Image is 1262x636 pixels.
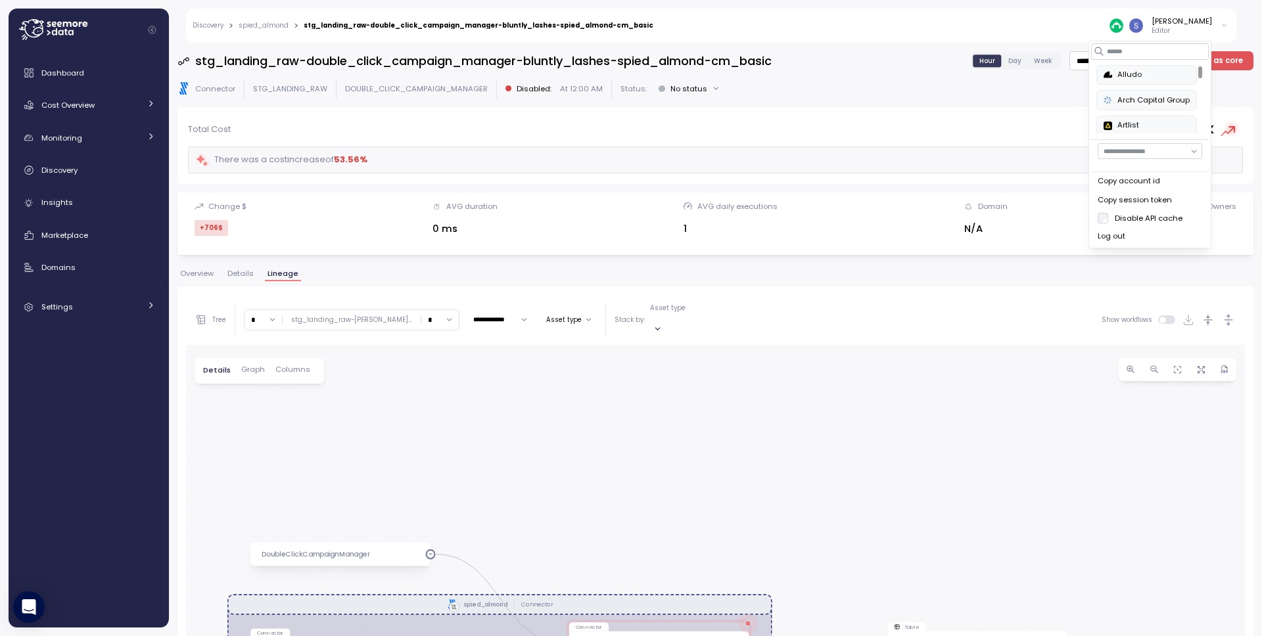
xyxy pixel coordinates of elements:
[1104,71,1113,79] img: 68b85438e78823e8cb7db339.PNG
[14,125,164,151] a: Monitoring
[463,600,507,608] div: spied_almond
[294,22,298,30] div: >
[41,197,73,208] span: Insights
[180,270,214,277] span: Overview
[1198,52,1243,70] span: Set as core
[195,83,235,94] p: Connector
[239,22,289,29] a: spied_almond
[1102,315,1159,324] span: Show workflows
[41,230,88,240] span: Marketplace
[14,254,164,281] a: Domains
[978,201,1008,212] div: Domain
[1207,201,1236,212] div: Owners
[1129,18,1143,32] img: ACg8ocLCy7HMj59gwelRyEldAl2GQfy23E10ipDNf0SDYCnD3y85RA=s96-c
[14,190,164,216] a: Insights
[41,302,73,312] span: Settings
[41,262,76,273] span: Domains
[1098,175,1202,187] div: Copy account id
[1098,194,1202,206] div: Copy session token
[41,133,82,143] span: Monitoring
[446,201,498,212] div: AVG duration
[979,56,995,66] span: Hour
[615,315,645,325] p: Stack by:
[1104,120,1190,131] div: Artlist
[241,366,265,373] span: Graph
[208,201,246,212] div: Change $
[14,92,164,118] a: Cost Overview
[1110,18,1123,32] img: 687cba7b7af778e9efcde14e.PNG
[1152,26,1212,35] p: Editor
[1098,231,1202,242] div: Log out
[14,294,164,320] a: Settings
[576,623,602,630] p: Connector
[620,83,647,94] p: Status:
[261,549,369,559] p: DoubleClickCampaignManager
[144,25,160,35] button: Collapse navigation
[275,366,310,373] span: Columns
[697,201,778,212] div: AVG daily executions
[203,367,231,374] span: Details
[345,83,488,94] p: DOUBLE_CLICK_CAMPAIGN_MANAGER
[1034,56,1052,66] span: Week
[195,220,228,236] div: +706 $
[650,304,686,313] p: Asset type
[684,221,778,237] div: 1
[212,315,226,325] p: Tree
[304,22,653,29] div: stg_landing_raw-double_click_campaign_manager-bluntly_lashes-spied_almond-cm_basic
[13,591,45,623] div: Open Intercom Messenger
[1104,95,1190,106] div: Arch Capital Group
[670,83,707,94] div: No status
[1104,69,1190,81] div: Alludo
[1008,56,1021,66] span: Day
[268,270,298,277] span: Lineage
[904,623,919,630] p: Table
[541,312,597,328] button: Asset type
[1104,122,1113,130] img: 6628aa71fabf670d87b811be.PNG
[560,83,603,94] p: At 12:00 AM
[195,152,367,168] div: There was a cost increase of
[41,165,78,175] span: Discovery
[521,600,553,608] p: Connector
[253,83,327,94] p: STG_LANDING_RAW
[1109,213,1183,223] label: Disable API cache
[1104,96,1113,104] img: 68790ce639d2d68da1992664.PNG
[14,157,164,183] a: Discovery
[14,60,164,86] a: Dashboard
[229,22,233,30] div: >
[1152,16,1212,26] div: [PERSON_NAME]
[195,53,772,69] h3: stg_landing_raw-double_click_campaign_manager-bluntly_lashes-spied_almond-cm_basic
[964,221,1008,237] div: N/A
[517,83,551,94] p: Disabled :
[193,22,223,29] a: Discovery
[14,222,164,248] a: Marketplace
[41,68,84,78] span: Dashboard
[291,315,412,325] div: stg_landing_raw-[PERSON_NAME] ...
[432,221,498,237] div: 0 ms
[653,79,726,98] button: No status
[227,270,254,277] span: Details
[188,123,231,136] p: Total Cost
[41,100,95,110] span: Cost Overview
[1176,51,1254,70] button: Set as core
[334,153,367,166] div: 53.56 %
